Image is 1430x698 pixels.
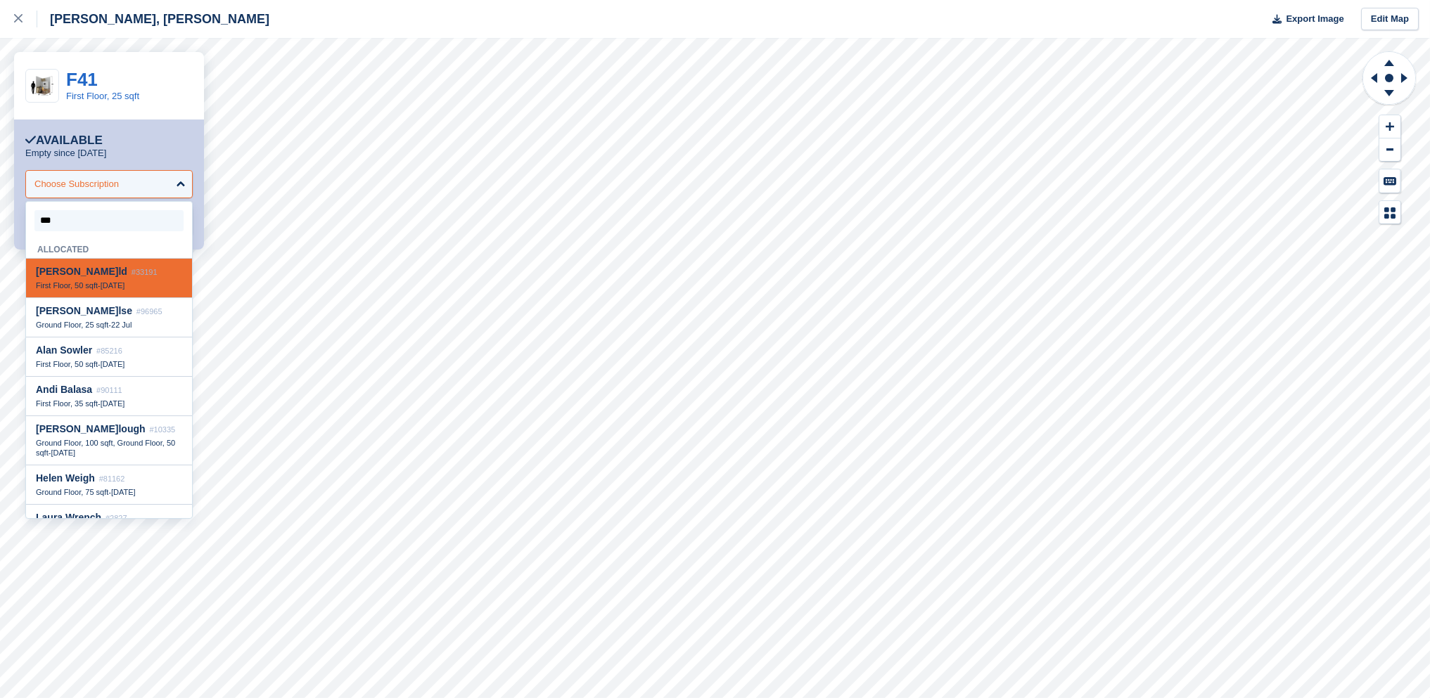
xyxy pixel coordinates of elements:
[1379,169,1400,193] button: Keyboard Shortcuts
[36,281,98,290] span: First F oor, 50 sqft
[68,321,70,329] span: l
[36,399,98,408] span: First F oor, 35 sqft
[68,488,70,496] span: l
[36,384,92,395] span: Andi Ba asa
[96,386,122,394] span: #90111
[34,177,119,191] div: Choose Subscription
[36,344,92,356] span: A an Sow er
[36,321,108,329] span: Ground F oor, 25 sqft
[101,281,125,290] span: [DATE]
[51,448,75,457] span: [DATE]
[58,399,59,408] span: l
[25,134,103,148] div: Available
[49,245,53,254] span: l
[111,488,136,496] span: [DATE]
[36,488,108,496] span: Ground F oor, 75 sqft
[36,472,95,484] span: He en Weigh
[73,384,76,395] span: l
[80,344,83,356] span: l
[66,91,139,101] a: First Floor, 25 sqft
[150,439,151,447] span: l
[58,281,59,290] span: l
[136,307,162,316] span: #96965
[1379,115,1400,138] button: Zoom In
[111,321,132,329] span: 22 Ju
[36,280,182,290] div: -
[149,425,175,434] span: #10335
[101,360,125,368] span: [DATE]
[36,359,182,369] div: -
[44,245,49,254] span: l
[96,347,122,355] span: #85216
[132,268,158,276] span: #33191
[1379,201,1400,224] button: Map Legend
[1286,12,1343,26] span: Export Image
[66,69,98,90] a: F41
[36,399,182,408] div: -
[36,439,175,457] span: Ground F oor, 100 sqft, Ground F oor, 50 sqft
[99,474,125,483] span: #81162
[25,148,106,159] p: Empty since [DATE]
[68,439,70,447] span: l
[36,512,42,523] span: L
[36,487,182,497] div: -
[36,438,182,458] div: -
[118,266,121,277] span: l
[130,321,132,329] span: l
[36,305,132,316] span: [PERSON_NAME] se
[36,266,127,277] span: [PERSON_NAME] d
[101,399,125,408] span: [DATE]
[118,305,121,316] span: l
[26,237,192,259] div: A ocated
[36,360,98,368] span: First F oor, 50 sqft
[106,514,127,522] span: #2827
[1379,138,1400,162] button: Zoom Out
[37,11,269,27] div: [PERSON_NAME], [PERSON_NAME]
[26,74,58,98] img: 25-sqft-unit.jpg
[49,472,51,484] span: l
[43,344,46,356] span: l
[118,423,121,434] span: l
[1361,8,1419,31] a: Edit Map
[36,320,182,330] div: -
[1264,8,1344,31] button: Export Image
[36,423,146,434] span: [PERSON_NAME] ough
[58,360,59,368] span: l
[36,512,101,523] span: aura Wrench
